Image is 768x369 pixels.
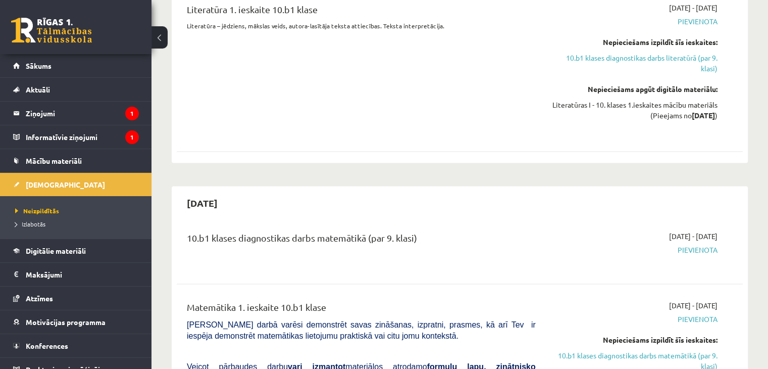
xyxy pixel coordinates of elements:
div: Literatūras I - 10. klases 1.ieskaites mācību materiāls (Pieejams no ) [551,100,718,121]
span: [DATE] - [DATE] [669,300,718,311]
span: Neizpildītās [15,207,59,215]
strong: [DATE] [692,111,715,120]
a: Informatīvie ziņojumi1 [13,125,139,149]
span: Aktuāli [26,85,50,94]
span: Digitālie materiāli [26,246,86,255]
a: 10.b1 klases diagnostikas darbs literatūrā (par 9. klasi) [551,53,718,74]
span: Sākums [26,61,52,70]
span: Motivācijas programma [26,317,106,327]
span: Izlabotās [15,220,45,228]
span: [PERSON_NAME] darbā varēsi demonstrēt savas zināšanas, izpratni, prasmes, kā arī Tev ir iespēja d... [187,320,536,340]
span: Mācību materiāli [26,156,82,165]
div: Literatūra 1. ieskaite 10.b1 klase [187,3,536,21]
p: Literatūra – jēdziens, mākslas veids, autora-lasītāja teksta attiecības. Teksta interpretācija. [187,21,536,30]
a: Atzīmes [13,287,139,310]
a: [DEMOGRAPHIC_DATA] [13,173,139,196]
a: Izlabotās [15,219,141,228]
div: 10.b1 klases diagnostikas darbs matemātikā (par 9. klasi) [187,231,536,250]
span: Pievienota [551,314,718,325]
a: Neizpildītās [15,206,141,215]
a: Digitālie materiāli [13,239,139,262]
a: Aktuāli [13,78,139,101]
a: Maksājumi [13,263,139,286]
h2: [DATE] [177,191,228,215]
a: Mācību materiāli [13,149,139,172]
a: Ziņojumi1 [13,102,139,125]
legend: Maksājumi [26,263,139,286]
div: Nepieciešams izpildīt šīs ieskaites: [551,335,718,345]
a: Sākums [13,54,139,77]
a: Rīgas 1. Tālmācības vidusskola [11,18,92,43]
div: Nepieciešams apgūt digitālo materiālu: [551,84,718,95]
a: Motivācijas programma [13,310,139,334]
i: 1 [125,107,139,120]
span: [DATE] - [DATE] [669,231,718,242]
legend: Informatīvie ziņojumi [26,125,139,149]
span: Pievienota [551,245,718,255]
i: 1 [125,130,139,144]
a: Konferences [13,334,139,357]
div: Matemātika 1. ieskaite 10.b1 klase [187,300,536,319]
span: Konferences [26,341,68,350]
legend: Ziņojumi [26,102,139,125]
div: Nepieciešams izpildīt šīs ieskaites: [551,37,718,48]
span: [DEMOGRAPHIC_DATA] [26,180,105,189]
span: Atzīmes [26,294,53,303]
span: Pievienota [551,16,718,27]
span: [DATE] - [DATE] [669,3,718,13]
